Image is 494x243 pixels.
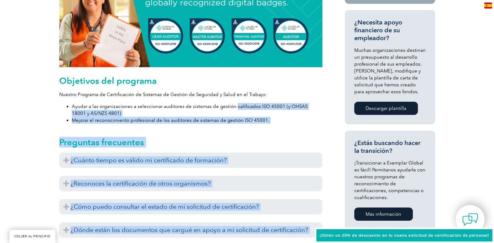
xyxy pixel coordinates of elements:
[366,211,401,217] font: Más información
[59,92,267,97] font: Nuestro Programa de Certificación de Sistemas de Gestión de Seguridad y Salud en el Trabajo:
[9,230,55,243] a: VOLVER AL PRINCIPIO
[72,104,308,116] font: Ayudar a las organizaciones a seleccionar auditores de sistemas de gestión calificados ISO 45001 ...
[70,203,259,210] font: ¿Cómo puedo consultar el estado de mi solicitud de certificación?
[354,208,413,221] a: Más información
[366,105,406,111] font: Descargar plantilla
[354,160,425,200] font: ¡Transicionar a Exemplar Global es fácil! Permítanos ayudarle con nuestros programas de reconocim...
[484,3,492,8] img: en
[354,102,418,115] a: Descargar plantilla
[14,235,51,238] font: VOLVER AL PRINCIPIO
[354,47,426,94] font: Muchas organizaciones destinan un presupuesto al desarrollo profesional de sus empleados. [PERSON...
[320,233,489,238] font: ¡Obtén un 20% de descuento en tu nueva solicitud de certificación de personal!
[462,212,478,227] img: contact-chat.png
[70,180,211,187] font: ¿Reconoces la certificación de otros organismos?
[354,19,402,42] font: ¿Necesita apoyo financiero de su empleador?
[70,156,227,164] font: ¿Cuánto tiempo es válido mi certificado de formación?
[59,137,144,148] font: Preguntas frecuentes
[354,139,420,154] font: ¿Estás buscando hacer la transición?
[70,226,308,234] font: ¿Dónde están los documentos que cargué en apoyo a mi solicitud de certificación?
[59,75,157,86] font: Objetivos del programa
[72,117,269,123] font: Mejorar el reconocimiento profesional de los auditores de sistemas de gestión ISO 45001.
